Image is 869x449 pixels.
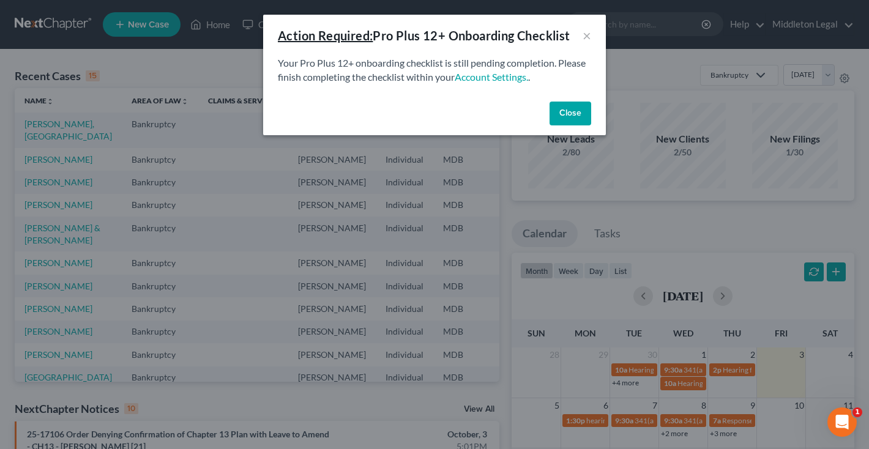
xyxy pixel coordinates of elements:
span: 1 [852,407,862,417]
a: Account Settings. [455,71,528,83]
p: Your Pro Plus 12+ onboarding checklist is still pending completion. Please finish completing the ... [278,56,591,84]
button: × [583,28,591,43]
div: Pro Plus 12+ Onboarding Checklist [278,27,570,44]
u: Action Required: [278,28,373,43]
button: Close [550,102,591,126]
iframe: Intercom live chat [827,407,857,437]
